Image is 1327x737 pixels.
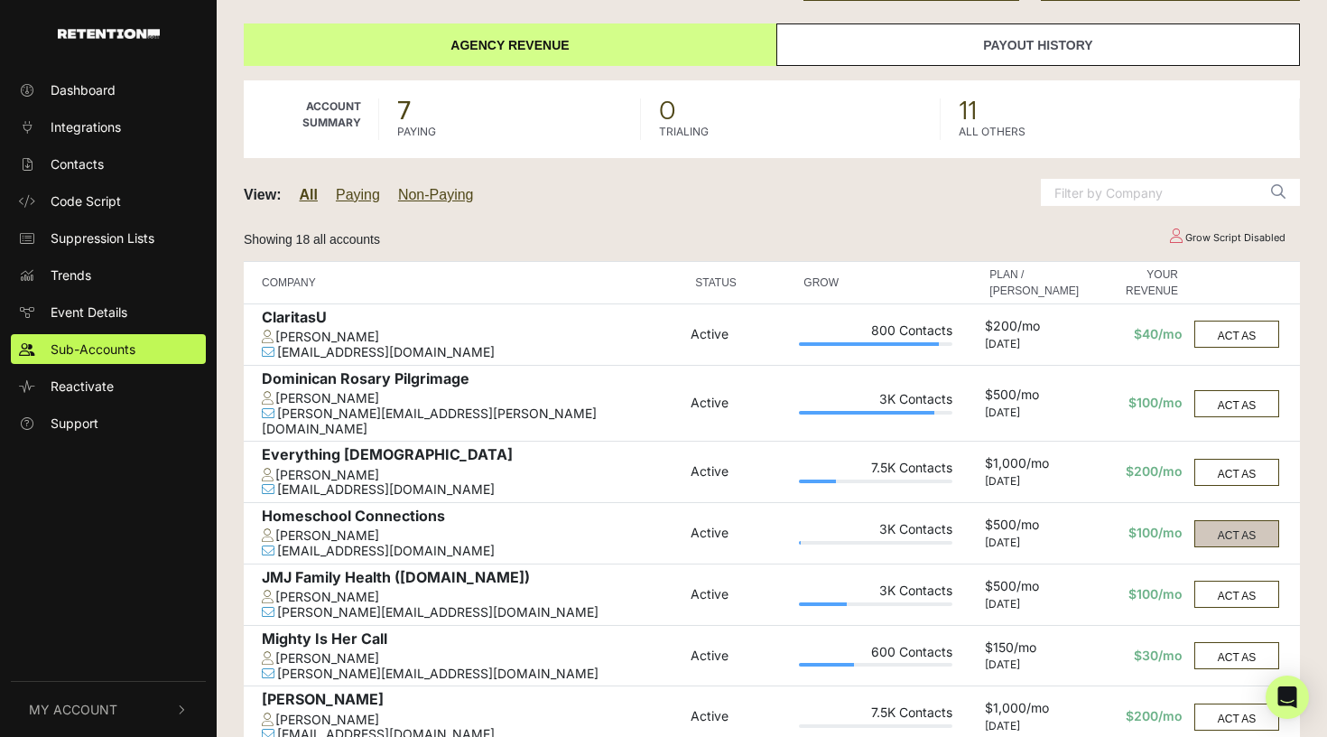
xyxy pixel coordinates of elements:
[11,371,206,401] a: Reactivate
[51,303,127,322] span: Event Details
[51,191,121,210] span: Code Script
[397,91,411,130] strong: 7
[11,75,206,105] a: Dashboard
[985,456,1083,475] div: $1,000/mo
[262,309,682,330] div: ClaritasU
[336,187,380,202] a: Paying
[11,186,206,216] a: Code Script
[262,406,682,437] div: [PERSON_NAME][EMAIL_ADDRESS][PERSON_NAME][DOMAIN_NAME]
[262,482,682,498] div: [EMAIL_ADDRESS][DOMAIN_NAME]
[799,411,952,415] div: Plan Usage: 88%
[11,408,206,438] a: Support
[262,605,682,620] div: [PERSON_NAME][EMAIL_ADDRESS][DOMAIN_NAME]
[799,724,952,728] div: Plan Usage: 0%
[1088,304,1187,366] td: $40/mo
[799,705,952,724] div: 7.5K Contacts
[51,266,91,285] span: Trends
[799,392,952,411] div: 3K Contacts
[1194,390,1279,417] button: ACT AS
[51,229,154,247] span: Suppression Lists
[1088,503,1187,564] td: $100/mo
[799,522,952,541] div: 3K Contacts
[262,330,682,345] div: [PERSON_NAME]
[300,187,318,202] a: All
[29,700,117,719] span: My Account
[262,630,682,651] div: Mighty Is Her Call
[1041,179,1257,206] input: Filter by Company
[244,262,686,304] th: COMPANY
[11,112,206,142] a: Integrations
[794,262,957,304] th: GROW
[1266,676,1309,719] div: Open Intercom Messenger
[659,124,709,140] label: TRIALING
[244,232,380,247] small: Showing 18 all accounts
[51,377,114,396] span: Reactivate
[1194,459,1279,486] button: ACT AS
[799,342,952,346] div: Plan Usage: 91%
[985,406,1083,419] div: [DATE]
[985,640,1083,659] div: $150/mo
[11,223,206,253] a: Suppression Lists
[398,187,474,202] a: Non-Paying
[985,475,1083,488] div: [DATE]
[51,117,121,136] span: Integrations
[262,691,682,712] div: [PERSON_NAME]
[959,98,1282,124] span: 11
[262,391,682,406] div: [PERSON_NAME]
[262,667,682,682] div: [PERSON_NAME][EMAIL_ADDRESS][DOMAIN_NAME]
[262,345,682,360] div: [EMAIL_ADDRESS][DOMAIN_NAME]
[1153,222,1300,254] td: Grow Script Disabled
[51,154,104,173] span: Contacts
[799,541,952,545] div: Plan Usage: 1%
[985,338,1083,350] div: [DATE]
[980,262,1088,304] th: PLAN / [PERSON_NAME]
[11,682,206,737] button: My Account
[262,468,682,483] div: [PERSON_NAME]
[686,365,794,442] td: Active
[1088,365,1187,442] td: $100/mo
[244,80,379,158] td: Account Summary
[985,658,1083,671] div: [DATE]
[58,29,160,39] img: Retention.com
[262,590,682,605] div: [PERSON_NAME]
[985,319,1083,338] div: $200/mo
[262,446,682,467] div: Everything [DEMOGRAPHIC_DATA]
[262,713,682,728] div: [PERSON_NAME]
[985,701,1083,720] div: $1,000/mo
[686,503,794,564] td: Active
[1088,262,1187,304] th: YOUR REVENUE
[1194,704,1279,731] button: ACT AS
[262,569,682,590] div: JMJ Family Health ([DOMAIN_NAME])
[776,23,1300,66] a: Payout History
[1194,321,1279,348] button: ACT AS
[799,645,952,664] div: 600 Contacts
[262,528,682,544] div: [PERSON_NAME]
[262,651,682,667] div: [PERSON_NAME]
[51,80,116,99] span: Dashboard
[799,461,952,480] div: 7.5K Contacts
[1088,564,1187,625] td: $100/mo
[659,98,923,124] span: 0
[686,442,794,503] td: Active
[11,297,206,327] a: Event Details
[959,124,1025,140] label: ALL OTHERS
[799,663,952,667] div: Plan Usage: 36%
[1194,520,1279,547] button: ACT AS
[51,414,98,433] span: Support
[686,564,794,625] td: Active
[686,625,794,686] td: Active
[11,260,206,290] a: Trends
[1194,642,1279,669] button: ACT AS
[985,579,1083,598] div: $500/mo
[799,583,952,602] div: 3K Contacts
[985,598,1083,611] div: [DATE]
[686,262,794,304] th: STATUS
[262,508,682,528] div: Homeschool Connections
[397,124,436,140] label: PAYING
[262,370,682,391] div: Dominican Rosary Pilgrimage
[1088,625,1187,686] td: $30/mo
[51,340,135,359] span: Sub-Accounts
[985,387,1083,406] div: $500/mo
[11,149,206,179] a: Contacts
[799,323,952,342] div: 800 Contacts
